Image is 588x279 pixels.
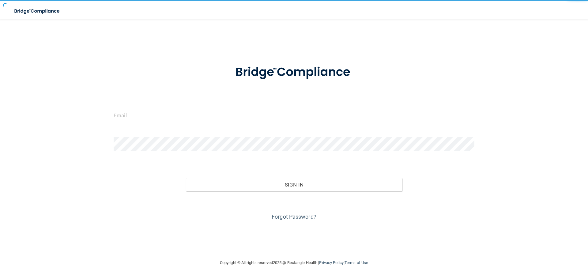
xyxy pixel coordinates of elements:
a: Forgot Password? [272,213,316,220]
a: Terms of Use [345,260,368,265]
div: Copyright © All rights reserved 2025 @ Rectangle Health | | [182,253,406,273]
img: bridge_compliance_login_screen.278c3ca4.svg [223,56,365,88]
a: Privacy Policy [319,260,343,265]
input: Email [114,108,474,122]
img: bridge_compliance_login_screen.278c3ca4.svg [9,5,66,17]
button: Sign In [186,178,402,191]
